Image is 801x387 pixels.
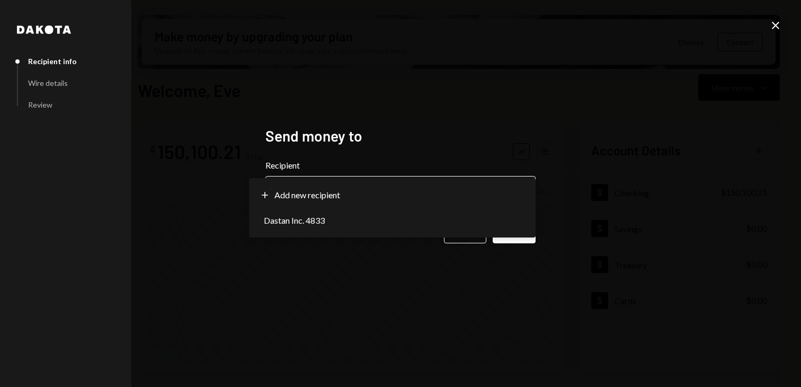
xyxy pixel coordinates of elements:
[28,57,77,66] div: Recipient info
[274,189,340,201] span: Add new recipient
[264,214,325,227] span: Dastan Inc. 4833
[265,159,536,172] label: Recipient
[265,126,536,146] h2: Send money to
[28,78,68,87] div: Wire details
[28,100,52,109] div: Review
[265,176,536,206] button: Recipient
